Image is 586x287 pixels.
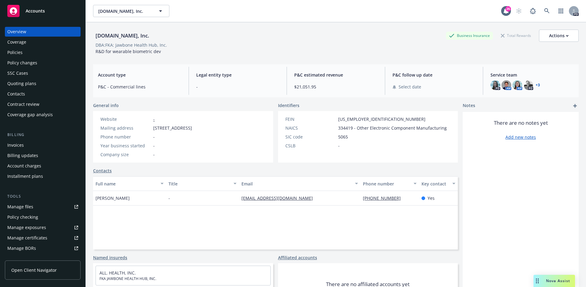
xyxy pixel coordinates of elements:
a: Manage BORs [5,243,81,253]
a: Overview [5,27,81,37]
div: Invoices [7,140,24,150]
div: Total Rewards [498,32,534,39]
span: Accounts [26,9,45,13]
div: Tools [5,193,81,199]
div: Installment plans [7,171,43,181]
div: 26 [505,6,511,12]
span: - [196,84,280,90]
a: [PHONE_NUMBER] [363,195,406,201]
span: Yes [428,195,435,201]
div: Manage BORs [7,243,36,253]
span: Select date [399,84,421,90]
img: photo [523,80,533,90]
span: P&C follow up date [392,72,476,78]
div: Email [241,181,351,187]
div: Actions [549,30,569,41]
div: Business Insurance [446,32,493,39]
button: Actions [539,30,579,42]
a: Coverage [5,37,81,47]
span: [STREET_ADDRESS] [153,125,192,131]
a: Add new notes [505,134,536,140]
a: Policy changes [5,58,81,68]
button: Title [166,176,239,191]
div: Policy checking [7,212,38,222]
div: Coverage [7,37,26,47]
div: Drag to move [534,275,541,287]
span: Identifiers [278,102,299,109]
span: - [153,134,155,140]
div: Full name [96,181,157,187]
span: Notes [463,102,475,109]
span: P&C estimated revenue [294,72,378,78]
button: Phone number [360,176,419,191]
a: - [153,116,155,122]
a: Account charges [5,161,81,171]
span: - [153,142,155,149]
a: Search [541,5,553,17]
span: - [338,142,340,149]
a: Policies [5,48,81,57]
div: Policy changes [7,58,37,68]
div: Coverage gap analysis [7,110,53,120]
a: Manage exposures [5,223,81,232]
a: Billing updates [5,151,81,160]
div: SIC code [285,134,336,140]
a: Coverage gap analysis [5,110,81,120]
div: Manage exposures [7,223,46,232]
div: Overview [7,27,26,37]
span: [PERSON_NAME] [96,195,130,201]
a: Policy checking [5,212,81,222]
a: +3 [536,83,540,87]
button: Key contact [419,176,458,191]
div: Account charges [7,161,41,171]
img: photo [512,80,522,90]
span: Open Client Navigator [11,267,57,273]
img: photo [501,80,511,90]
span: - [153,151,155,158]
div: Key contact [421,181,449,187]
a: Named insureds [93,254,127,261]
span: Account type [98,72,181,78]
div: Title [168,181,230,187]
div: DBA: FKA: Jawbone Health Hub, Inc. [96,42,167,48]
span: P&C - Commercial lines [98,84,181,90]
a: Manage certificates [5,233,81,243]
button: Email [239,176,360,191]
div: Summary of insurance [7,254,54,264]
a: SSC Cases [5,68,81,78]
span: General info [93,102,119,109]
a: add [571,102,579,109]
div: Phone number [100,134,151,140]
a: Summary of insurance [5,254,81,264]
div: NAICS [285,125,336,131]
span: 5065 [338,134,348,140]
a: Contract review [5,99,81,109]
a: Manage files [5,202,81,212]
button: [DOMAIN_NAME], Inc. [93,5,169,17]
div: Phone number [363,181,410,187]
a: Quoting plans [5,79,81,88]
div: Manage certificates [7,233,47,243]
span: 334419 - Other Electronic Component Manufacturing [338,125,447,131]
div: Company size [100,151,151,158]
div: Website [100,116,151,122]
span: Legal entity type [196,72,280,78]
a: Invoices [5,140,81,150]
div: Billing [5,132,81,138]
a: [EMAIL_ADDRESS][DOMAIN_NAME] [241,195,318,201]
button: Nova Assist [534,275,575,287]
div: Mailing address [100,125,151,131]
div: Contract review [7,99,39,109]
span: FKA JAWBONE HEALTH HUB, INC. [99,276,267,282]
div: Contacts [7,89,25,99]
div: Manage files [7,202,33,212]
span: [US_EMPLOYER_IDENTIFICATION_NUMBER] [338,116,425,122]
div: Year business started [100,142,151,149]
div: Quoting plans [7,79,36,88]
div: CSLB [285,142,336,149]
div: Policies [7,48,23,57]
a: Start snowing [513,5,525,17]
img: photo [490,80,500,90]
a: Contacts [5,89,81,99]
